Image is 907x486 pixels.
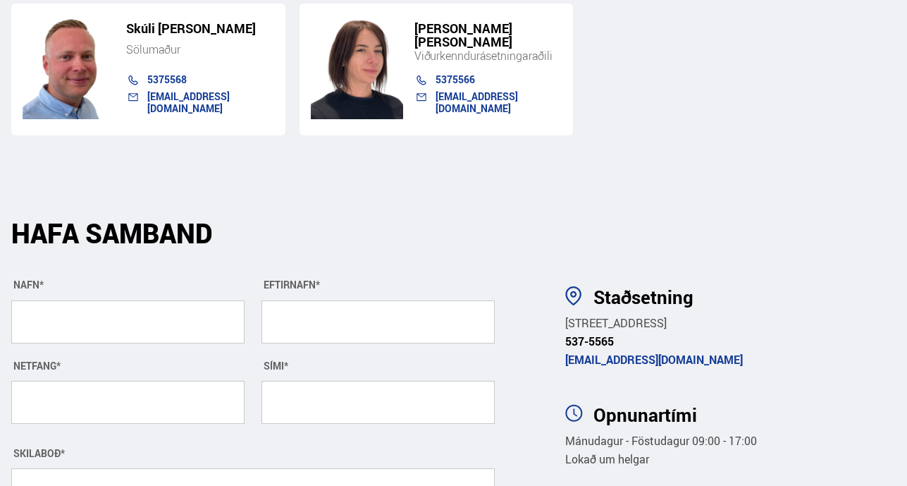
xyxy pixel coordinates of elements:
div: SÍMI* [261,360,495,372]
span: Lokað um helgar [565,451,649,467]
img: TiAwD7vhpwHUHg8j.png [311,13,403,119]
img: pw9sMCDar5Ii6RG5.svg [565,286,581,305]
a: 5375568 [147,73,187,86]
h5: Skúli [PERSON_NAME] [126,22,274,35]
h3: Opnunartími [593,404,895,425]
a: [EMAIL_ADDRESS][DOMAIN_NAME] [565,352,743,367]
span: Mánudagur - Föstudagur 09:00 - 17:00 [565,433,757,449]
div: SKILABOÐ* [11,448,495,459]
a: [EMAIL_ADDRESS][DOMAIN_NAME] [436,90,518,114]
img: 5L2kbIWUWlfci3BR.svg [565,404,583,422]
a: 537-5565 [565,334,614,349]
span: ásetningaraðili [480,48,553,63]
div: Sölumaður [126,42,274,56]
a: [EMAIL_ADDRESS][DOMAIN_NAME] [147,90,230,114]
h3: Staðsetning [593,286,895,308]
div: EFTIRNAFN* [261,279,495,291]
div: Viðurkenndur [414,49,562,63]
a: 5375566 [436,73,475,86]
div: HAFA SAMBAND [11,223,495,262]
a: [STREET_ADDRESS] [565,315,667,331]
img: m7PZdWzYfFvz2vuk.png [23,13,115,119]
button: Opna LiveChat spjallviðmót [11,6,54,48]
div: NETFANG* [11,360,245,372]
h5: [PERSON_NAME] [PERSON_NAME] [414,22,562,49]
div: NAFN* [11,279,245,291]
